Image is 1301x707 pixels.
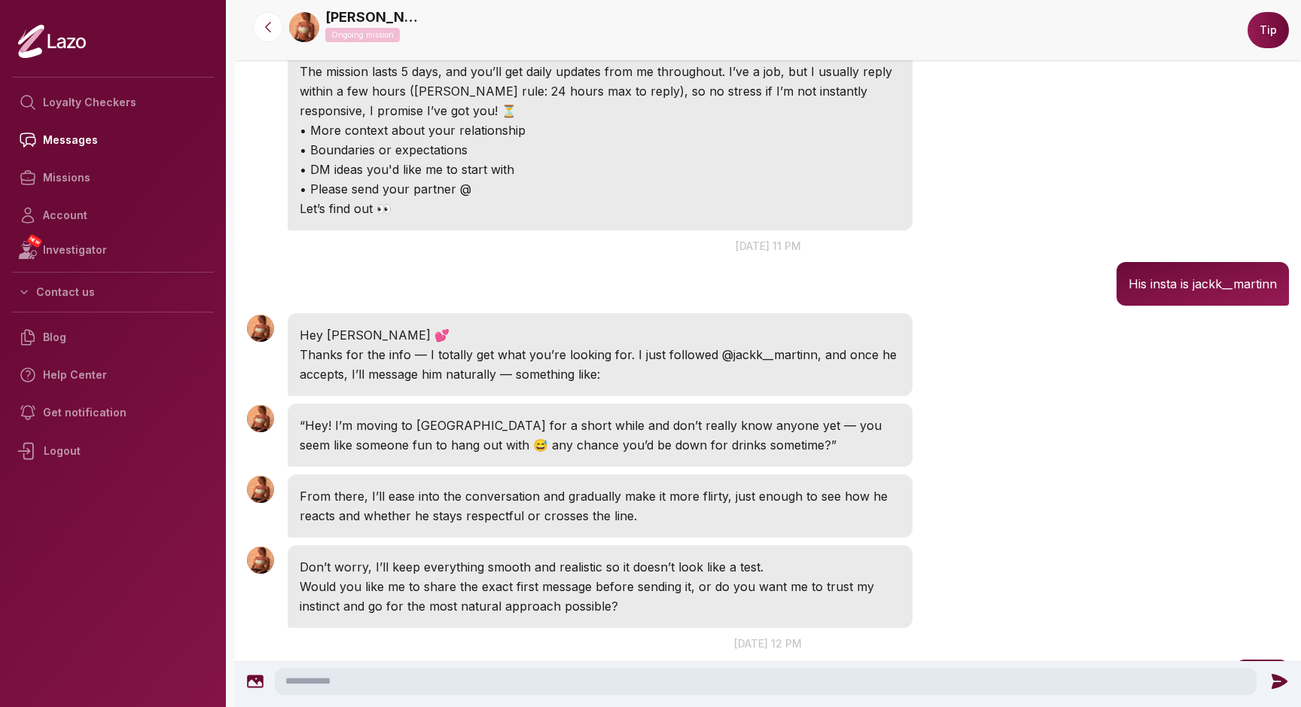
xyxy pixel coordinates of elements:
p: Thanks for the info — I totally get what you’re looking for. I just followed @jackk__martinn, and... [300,345,900,384]
a: Get notification [12,394,214,431]
p: Ongoing mission [325,28,400,42]
img: User avatar [247,405,274,432]
p: “Hey! I’m moving to [GEOGRAPHIC_DATA] for a short while and don’t really know anyone yet — you se... [300,416,900,455]
a: Blog [12,318,214,356]
a: Missions [12,159,214,197]
p: [DATE] 12 pm [235,635,1301,651]
p: Let’s find out 👀 [300,199,900,218]
img: User avatar [247,547,274,574]
a: Messages [12,121,214,159]
p: Hey [PERSON_NAME] 💕 [300,325,900,345]
p: From there, I’ll ease into the conversation and gradually make it more flirty, just enough to see... [300,486,900,526]
a: Help Center [12,356,214,394]
p: [DATE] 11 pm [235,238,1301,254]
a: [PERSON_NAME] [325,7,423,28]
p: His insta is jackk__martinn [1129,274,1277,294]
button: Tip [1248,12,1289,48]
button: Contact us [12,279,214,306]
p: Would you like me to share the exact first message before sending it, or do you want me to trust ... [300,577,900,616]
p: • DM ideas you'd like me to start with [300,160,900,179]
p: • More context about your relationship [300,120,900,140]
img: 5dd41377-3645-4864-a336-8eda7bc24f8f [289,12,319,42]
a: NEWInvestigator [12,234,214,266]
div: Logout [12,431,214,471]
a: Loyalty Checkers [12,84,214,121]
p: The mission lasts 5 days, and you’ll get daily updates from me throughout. I’ve a job, but I usua... [300,62,900,120]
img: User avatar [247,315,274,342]
img: User avatar [247,476,274,503]
a: Account [12,197,214,234]
p: • Please send your partner @ [300,179,900,199]
p: • Boundaries or expectations [300,140,900,160]
span: NEW [26,233,43,248]
p: Don’t worry, I’ll keep everything smooth and realistic so it doesn’t look like a test. [300,557,900,577]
